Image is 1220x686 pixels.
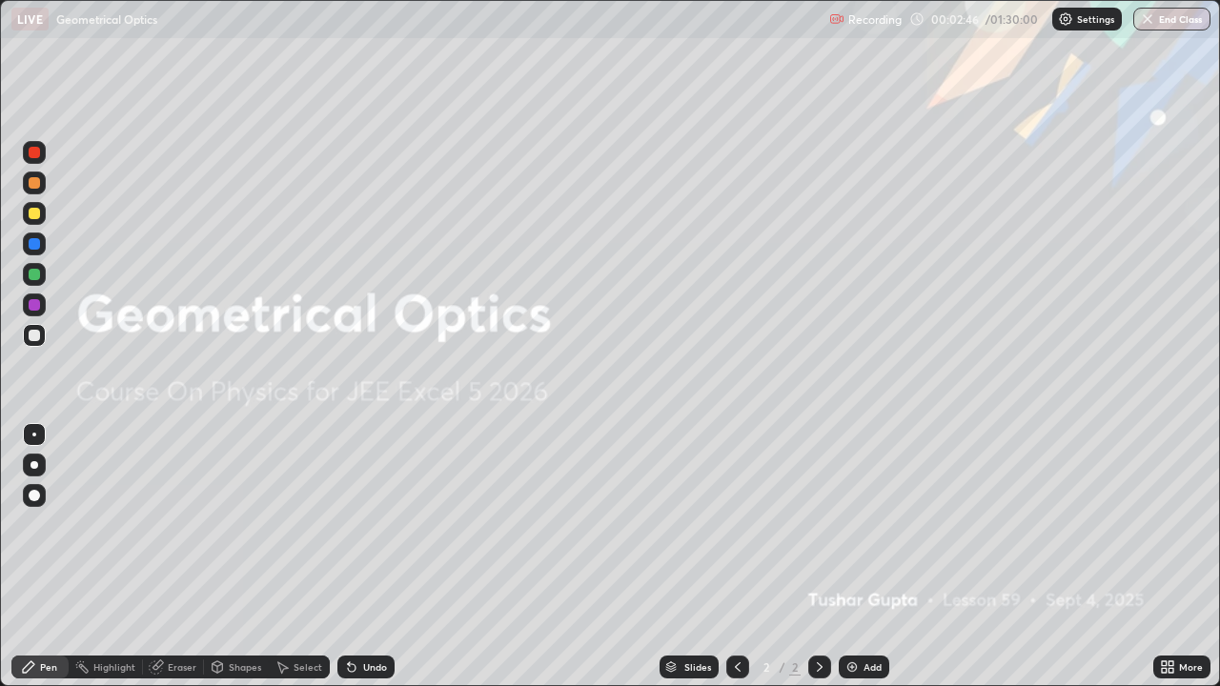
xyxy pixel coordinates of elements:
div: Select [294,662,322,672]
div: 2 [789,658,801,676]
button: End Class [1133,8,1210,30]
div: Undo [363,662,387,672]
img: recording.375f2c34.svg [829,11,844,27]
div: Shapes [229,662,261,672]
div: / [780,661,785,673]
img: end-class-cross [1140,11,1155,27]
div: Slides [684,662,711,672]
div: Pen [40,662,57,672]
img: add-slide-button [844,659,860,675]
p: Geometrical Optics [56,11,157,27]
div: More [1179,662,1203,672]
div: Highlight [93,662,135,672]
div: 2 [757,661,776,673]
p: Recording [848,12,902,27]
img: class-settings-icons [1058,11,1073,27]
div: Eraser [168,662,196,672]
p: LIVE [17,11,43,27]
p: Settings [1077,14,1114,24]
div: Add [864,662,882,672]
